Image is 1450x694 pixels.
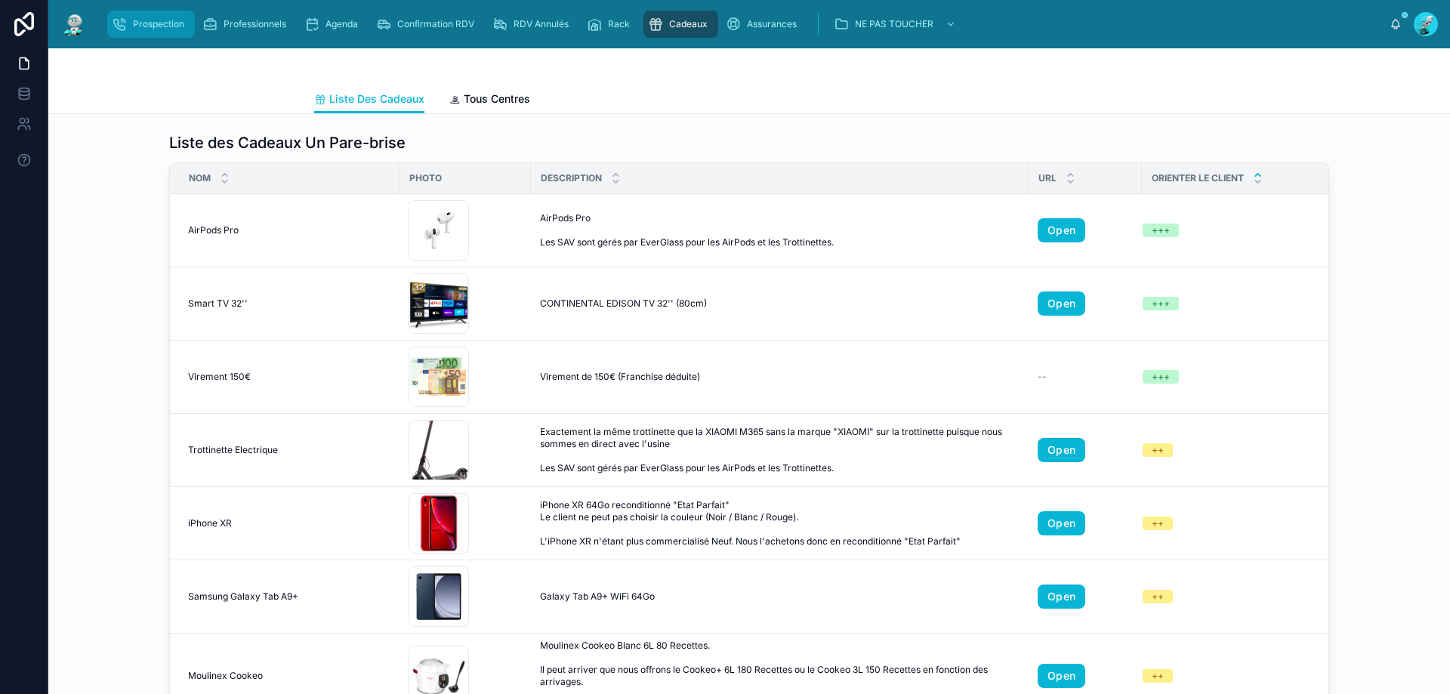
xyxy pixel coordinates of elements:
span: RDV Annulés [514,18,569,30]
a: NE PAS TOUCHER [829,11,964,38]
span: Agenda [325,18,358,30]
a: Open [1038,438,1085,462]
a: Liste Des Cadeaux [314,85,424,114]
span: Nom [189,172,211,184]
span: iPhone XR 64Go reconditionné "Etat Parfait" Le client ne peut pas choisir la couleur (Noir / Blan... [540,499,1020,547]
a: Professionnels [198,11,297,38]
span: Moulinex Cookeo [188,670,263,682]
span: Trottinette Electrique [188,444,278,456]
a: Assurances [721,11,807,38]
a: Prospection [107,11,195,38]
div: scrollable content [100,8,1390,41]
span: Galaxy Tab A9+ WiFi 64Go [540,591,655,603]
span: NE PAS TOUCHER [855,18,933,30]
img: App logo [60,12,88,36]
span: Virement de 150€ (Franchise déduite) [540,371,700,383]
a: Cadeaux [643,11,718,38]
div: +++ [1152,297,1170,310]
a: Open [1038,291,1085,316]
div: ++ [1152,669,1164,683]
span: AirPods Pro Les SAV sont gérés par EverGlass pour les AirPods et les Trottinettes. [540,212,887,248]
span: Rack [608,18,630,30]
span: Virement 150€ [188,371,251,383]
div: ++ [1152,443,1164,457]
div: ++ [1152,590,1164,603]
a: Open [1038,218,1085,242]
a: RDV Annulés [488,11,579,38]
a: Confirmation RDV [372,11,485,38]
a: Rack [582,11,640,38]
div: +++ [1152,370,1170,384]
span: AirPods Pro [188,224,239,236]
a: Open [1038,664,1085,688]
span: iPhone XR [188,517,232,529]
div: +++ [1152,224,1170,237]
span: Professionnels [224,18,286,30]
span: Exactement la même trottinette que la XIAOMI M365 sans la marque "XIAOMI" sur la trottinette puis... [540,426,1020,474]
h1: Liste des Cadeaux Un Pare-brise [169,132,406,153]
span: Samsung Galaxy Tab A9+ [188,591,298,603]
span: URL [1038,172,1057,184]
span: Cadeaux [669,18,708,30]
span: Prospection [133,18,184,30]
a: Agenda [300,11,369,38]
a: Open [1038,511,1085,535]
span: CONTINENTAL EDISON TV 32'' (80cm) [540,298,707,310]
span: Liste Des Cadeaux [329,91,424,106]
span: Orienter le client [1152,172,1244,184]
a: Open [1038,585,1085,609]
span: Smart TV 32'' [188,298,248,310]
span: Photo [409,172,442,184]
span: -- [1038,371,1047,383]
div: ++ [1152,517,1164,530]
span: Tous Centres [464,91,530,106]
a: Tous Centres [449,85,530,116]
span: Assurances [747,18,797,30]
span: Confirmation RDV [397,18,474,30]
span: Description [541,172,602,184]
